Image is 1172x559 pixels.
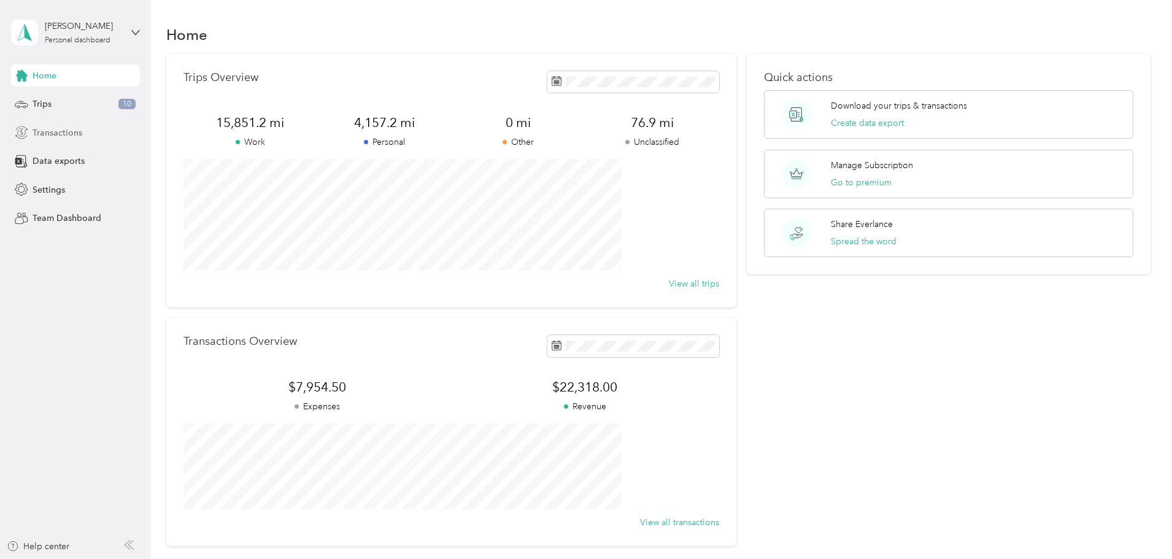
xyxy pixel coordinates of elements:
div: Personal dashboard [45,37,110,44]
p: Revenue [451,400,719,413]
p: Trips Overview [183,71,258,84]
p: Work [183,136,317,148]
p: Quick actions [764,71,1133,84]
p: Manage Subscription [831,159,913,172]
p: Unclassified [585,136,719,148]
span: 15,851.2 mi [183,114,317,131]
span: Settings [33,183,65,196]
p: Download your trips & transactions [831,99,967,112]
span: $22,318.00 [451,379,719,396]
span: 0 mi [451,114,585,131]
span: Trips [33,98,52,110]
p: Other [451,136,585,148]
button: Spread the word [831,235,896,248]
button: Create data export [831,117,904,129]
span: $7,954.50 [183,379,451,396]
p: Transactions Overview [183,335,297,348]
button: View all transactions [640,516,719,529]
button: Go to premium [831,176,892,189]
span: 10 [118,99,136,110]
span: Transactions [33,126,82,139]
p: Personal [317,136,451,148]
h1: Home [166,28,207,41]
div: [PERSON_NAME] [45,20,121,33]
span: Data exports [33,155,85,168]
p: Share Everlance [831,218,893,231]
button: Help center [7,540,69,553]
iframe: Everlance-gr Chat Button Frame [1103,490,1172,559]
span: 4,157.2 mi [317,114,451,131]
p: Expenses [183,400,451,413]
button: View all trips [669,277,719,290]
span: Home [33,69,56,82]
span: 76.9 mi [585,114,719,131]
span: Team Dashboard [33,212,101,225]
